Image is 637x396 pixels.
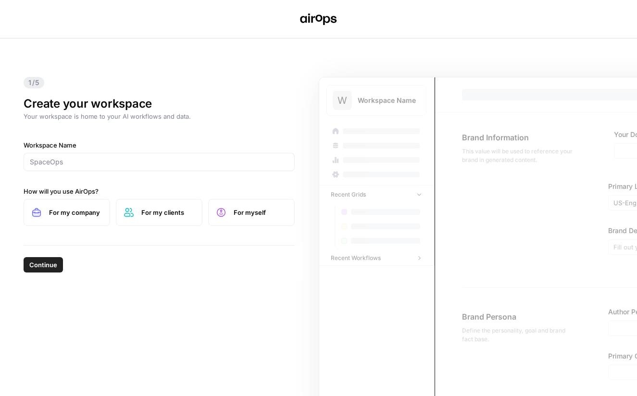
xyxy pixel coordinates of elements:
[24,186,295,196] label: How will you use AirOps?
[337,94,347,107] span: W
[24,111,295,121] p: Your workspace is home to your AI workflows and data.
[24,96,295,111] h1: Create your workspace
[24,77,44,88] span: 1/5
[234,208,287,217] span: For myself
[49,208,102,217] span: For my company
[24,257,63,272] button: Continue
[30,157,288,167] input: SpaceOps
[29,260,57,270] span: Continue
[141,208,194,217] span: For my clients
[24,140,295,150] label: Workspace Name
